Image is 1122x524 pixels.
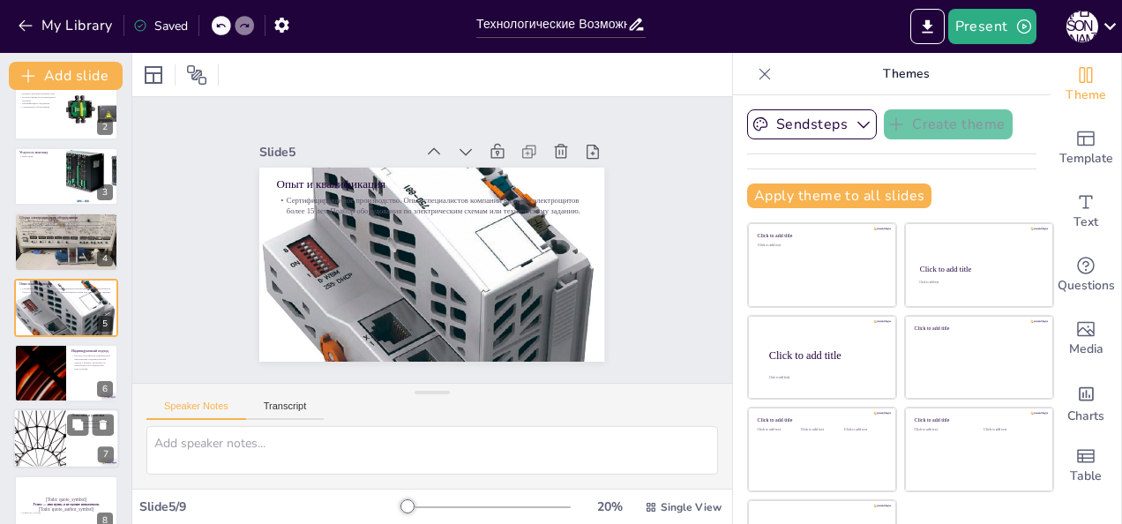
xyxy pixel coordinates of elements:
div: Click to add text [844,428,884,432]
div: Add images, graphics, shapes or video [1051,307,1121,371]
button: Transcript [246,400,325,420]
span: Theme [1066,86,1106,105]
div: 6 [97,381,113,397]
p: Услуги по монтажу [19,150,61,155]
p: Опыт и квалификация [19,281,113,286]
span: Charts [1067,407,1104,426]
div: Add ready made slides [1051,116,1121,180]
button: Delete Slide [93,415,114,436]
strong: Успех — это путь, а не пункт назначения. [33,503,99,506]
button: Present [948,9,1036,44]
p: Логистика и упаковка [71,413,114,418]
input: Insert title [476,11,627,37]
p: Быстрое выставление коммерческих предложений. Индивидуальный подход к клиенту. Возможность разраб... [71,355,113,371]
button: М [PERSON_NAME] [1066,9,1098,44]
div: 6 [14,344,118,402]
span: Template [1059,149,1113,168]
div: Click to add title [915,325,1041,331]
div: Click to add text [801,428,841,432]
p: Опыт и квалификация [322,107,599,276]
p: Монтаж печатных плат [19,86,61,91]
button: Create theme [884,109,1013,139]
p: Компания ООО«НПФ«Механотроника РА» осуществляет сборку электрощитового оборудования. На базе наше... [19,220,113,233]
span: Position [186,64,207,86]
p: [PERSON_NAME]. [19,511,113,514]
div: Saved [133,18,188,34]
div: Layout [139,61,168,89]
div: Click to add title [920,265,1037,273]
div: М [PERSON_NAME] [1066,11,1098,42]
div: Click to add text [915,428,970,432]
div: 7 [13,409,119,469]
span: Table [1070,467,1102,486]
div: Click to add title [758,233,884,239]
button: Export to PowerPoint [910,9,945,44]
p: Выполним: [19,154,61,158]
button: Sendsteps [747,109,877,139]
div: 7 [98,447,114,463]
div: 5 [14,279,118,337]
span: Media [1069,340,1103,359]
div: 2 [14,81,118,139]
div: Slide 5 / 9 [139,498,401,515]
span: Single View [661,500,722,514]
div: 20 % [588,498,631,515]
div: 4 [97,251,113,266]
div: Click to add text [919,281,1036,285]
div: 4 [14,213,118,271]
div: 5 [97,316,113,332]
p: Themes [779,53,1033,95]
p: Современное оборудование [19,105,61,109]
div: Click to add text [984,428,1039,432]
p: [Todo: quote_symbol] [19,496,113,503]
button: Speaker Notes [146,400,246,420]
span: Text [1073,213,1098,232]
div: Click to add text [758,428,797,432]
p: Индивидуальный подход [71,348,113,354]
p: Сертифицированное производство. Опыт специалистов компании в сборке электрощитов более 15 лет. По... [310,124,589,297]
span: Questions [1058,276,1115,296]
div: Click to add text [758,243,884,248]
button: Apply theme to all slides [747,183,931,208]
button: Add slide [9,62,123,90]
div: Add text boxes [1051,180,1121,243]
div: Add charts and graphs [1051,371,1121,434]
p: Квалификация сотрудников [19,101,61,105]
p: Сборка электрощитового оборудования [19,215,113,221]
div: 2 [97,119,113,135]
p: Упаковка, логистика. Поставка оборудования по всей территории [GEOGRAPHIC_DATA]. [71,419,114,429]
p: Использование SMD и выводного монтажа [19,95,61,101]
div: 3 [14,147,118,206]
div: Click to add title [769,348,882,361]
div: 3 [97,184,113,200]
p: [Todo: quote_author_symbol] [19,505,113,512]
div: Click to add title [915,417,1041,423]
button: My Library [13,11,120,40]
button: Duplicate Slide [67,415,88,436]
p: Процесс монтажа печатных плат [19,92,61,95]
div: Add a table [1051,434,1121,498]
p: Сертифицированное производство. Опыт специалистов компании в сборке электрощитов более 15 лет. По... [19,287,113,293]
div: Click to add body [769,376,880,379]
div: Get real-time input from your audience [1051,243,1121,307]
div: Change the overall theme [1051,53,1121,116]
div: Click to add title [758,417,884,423]
div: Slide 5 [323,70,465,161]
